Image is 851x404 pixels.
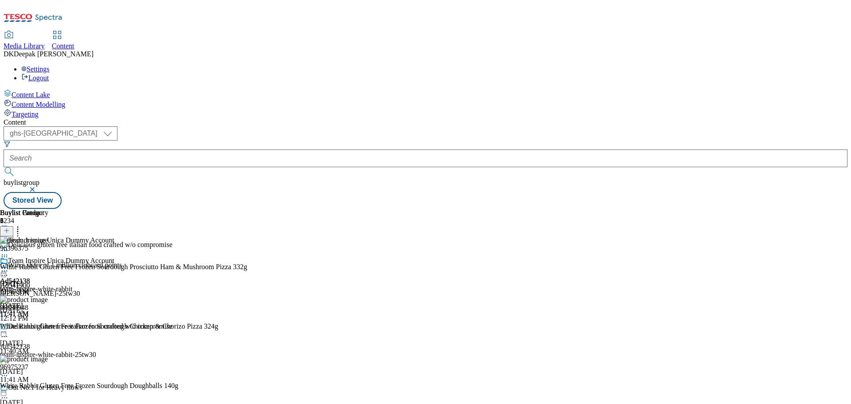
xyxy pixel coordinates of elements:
[12,91,50,98] span: Content Lake
[4,89,847,99] a: Content Lake
[12,110,39,118] span: Targeting
[4,50,14,58] span: DK
[4,149,847,167] input: Search
[4,192,62,209] button: Stored View
[21,65,50,73] a: Settings
[4,141,11,148] svg: Search Filters
[4,179,39,186] span: buylistgroup
[21,74,49,82] a: Logout
[4,118,847,126] div: Content
[4,109,847,118] a: Targeting
[4,31,45,50] a: Media Library
[52,42,74,50] span: Content
[4,42,45,50] span: Media Library
[14,50,94,58] span: Deepak [PERSON_NAME]
[52,31,74,50] a: Content
[12,101,65,108] span: Content Modelling
[4,99,847,109] a: Content Modelling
